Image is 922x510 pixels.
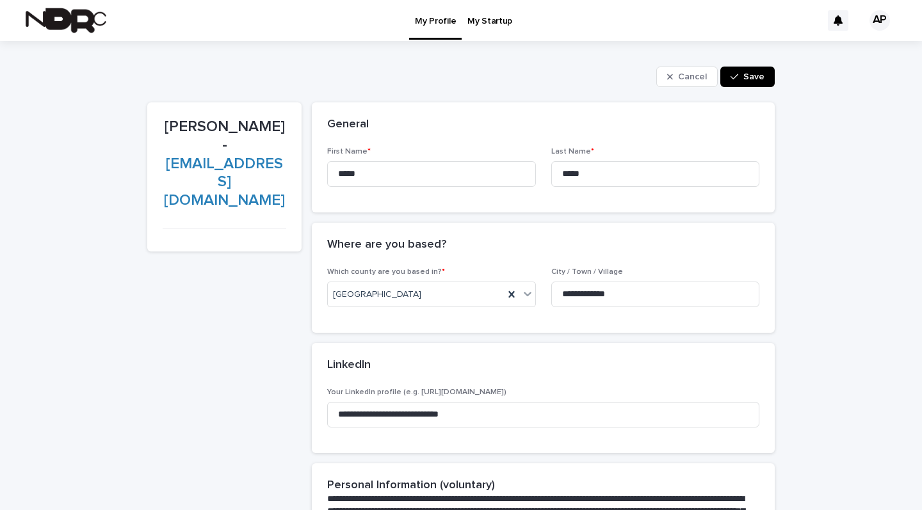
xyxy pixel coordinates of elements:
[551,148,594,155] span: Last Name
[333,288,421,301] span: [GEOGRAPHIC_DATA]
[551,268,623,276] span: City / Town / Village
[327,268,445,276] span: Which county are you based in?
[327,148,371,155] span: First Name
[743,72,764,81] span: Save
[163,118,286,210] p: [PERSON_NAME] -
[327,238,446,252] h2: Where are you based?
[869,10,890,31] div: AP
[164,156,285,209] a: [EMAIL_ADDRESS][DOMAIN_NAME]
[327,479,495,493] h2: Personal Information (voluntary)
[720,67,775,87] button: Save
[26,8,106,33] img: fPh53EbzTSOZ76wyQ5GQ
[327,118,369,132] h2: General
[678,72,707,81] span: Cancel
[327,358,371,372] h2: LinkedIn
[327,388,506,396] span: Your LinkedIn profile (e.g. [URL][DOMAIN_NAME])
[656,67,718,87] button: Cancel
